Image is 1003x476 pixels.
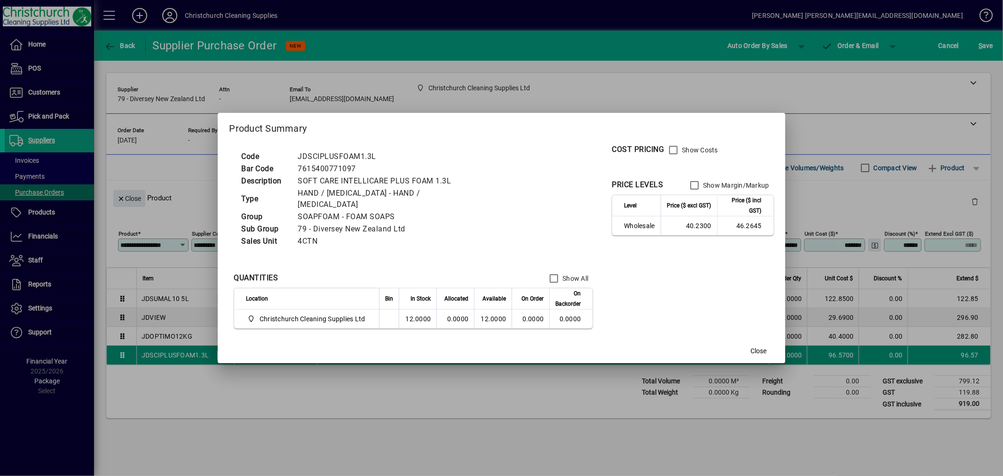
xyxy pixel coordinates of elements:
td: 0.0000 [436,309,474,328]
td: 0.0000 [549,309,592,328]
td: SOFT CARE INTELLICARE PLUS FOAM 1.3L [293,175,464,187]
div: QUANTITIES [234,272,278,284]
span: Allocated [444,294,468,304]
td: 7615400771097 [293,163,464,175]
span: Price ($ excl GST) [667,200,711,211]
div: COST PRICING [612,144,664,155]
td: Code [237,151,293,163]
span: Close [751,346,767,356]
td: 79 - Diversey New Zealand Ltd [293,223,464,235]
td: Sub Group [237,223,293,235]
span: Bin [385,294,393,304]
span: On Backorder [555,288,581,309]
span: 0.0000 [522,315,544,323]
span: Price ($ incl GST) [723,195,762,216]
label: Show All [561,274,588,283]
td: 40.2300 [661,216,717,235]
td: JDSCIPLUSFOAM1.3L [293,151,464,163]
td: 12.0000 [474,309,512,328]
td: Type [237,187,293,211]
span: Christchurch Cleaning Supplies Ltd [260,314,365,324]
button: Close [744,342,774,359]
td: 4CTN [293,235,464,247]
td: Sales Unit [237,235,293,247]
label: Show Costs [680,145,718,155]
span: Wholesale [624,221,655,230]
td: Bar Code [237,163,293,175]
span: On Order [521,294,544,304]
td: 12.0000 [399,309,436,328]
h2: Product Summary [218,113,785,140]
td: 46.2645 [717,216,774,235]
td: HAND / [MEDICAL_DATA] - HAND / [MEDICAL_DATA] [293,187,464,211]
span: Christchurch Cleaning Supplies Ltd [246,313,369,325]
span: Available [482,294,506,304]
span: In Stock [411,294,431,304]
span: Location [246,294,268,304]
td: SOAPFOAM - FOAM SOAPS [293,211,464,223]
td: Description [237,175,293,187]
div: PRICE LEVELS [612,179,663,190]
td: Group [237,211,293,223]
span: Level [624,200,637,211]
label: Show Margin/Markup [701,181,769,190]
